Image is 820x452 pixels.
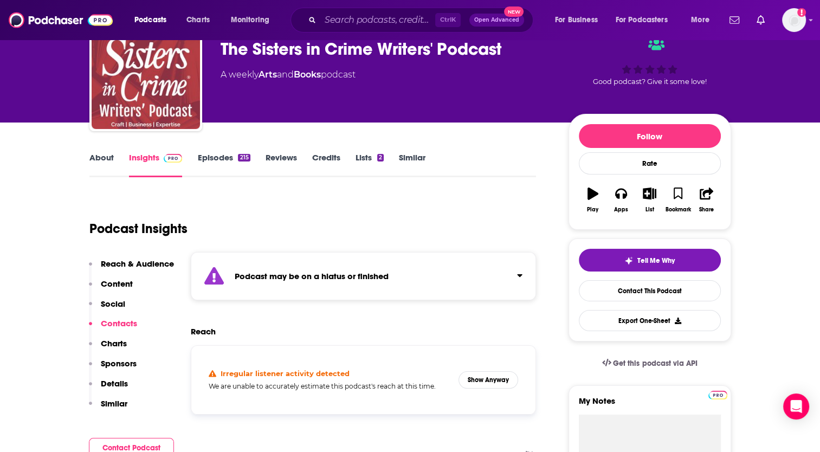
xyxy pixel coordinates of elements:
div: Search podcasts, credits, & more... [301,8,544,33]
span: Open Advanced [474,17,519,23]
p: Sponsors [101,358,137,369]
strong: Podcast may be on a hiatus or finished [235,271,389,281]
div: 2 [377,154,384,162]
svg: Add a profile image [797,8,806,17]
button: Export One-Sheet [579,310,721,331]
button: Content [89,279,133,299]
span: Good podcast? Give it some love! [593,78,707,86]
button: Sponsors [89,358,137,378]
label: My Notes [579,396,721,415]
p: Details [101,378,128,389]
div: Good podcast? Give it some love! [569,28,731,95]
img: Podchaser Pro [708,391,727,399]
div: Open Intercom Messenger [783,393,809,419]
a: Lists2 [356,152,384,177]
div: A weekly podcast [221,68,356,81]
div: Rate [579,152,721,175]
div: Apps [614,206,628,213]
button: Contacts [89,318,137,338]
a: Credits [312,152,340,177]
a: Show notifications dropdown [725,11,744,29]
a: Arts [259,69,277,80]
div: 215 [238,154,250,162]
span: Podcasts [134,12,166,28]
p: Contacts [101,318,137,328]
p: Content [101,279,133,289]
img: User Profile [782,8,806,32]
a: InsightsPodchaser Pro [129,152,183,177]
div: Bookmark [665,206,690,213]
a: Pro website [708,389,727,399]
button: Show Anyway [459,371,518,389]
button: Show profile menu [782,8,806,32]
a: Contact This Podcast [579,280,721,301]
button: Similar [89,398,127,418]
img: Podchaser - Follow, Share and Rate Podcasts [9,10,113,30]
a: Reviews [266,152,297,177]
span: For Podcasters [616,12,668,28]
button: Charts [89,338,127,358]
span: Logged in as eringalloway [782,8,806,32]
div: Share [699,206,714,213]
button: Details [89,378,128,398]
div: Play [587,206,598,213]
button: Follow [579,124,721,148]
div: List [645,206,654,213]
a: Books [294,69,321,80]
button: Play [579,180,607,219]
a: Charts [179,11,216,29]
button: List [635,180,663,219]
h1: Podcast Insights [89,221,188,237]
p: Social [101,299,125,309]
section: Click to expand status details [191,252,537,300]
button: Bookmark [664,180,692,219]
a: Show notifications dropdown [752,11,769,29]
button: Open AdvancedNew [469,14,524,27]
img: tell me why sparkle [624,256,633,265]
p: Charts [101,338,127,348]
span: New [504,7,524,17]
img: Podchaser Pro [164,154,183,163]
button: open menu [683,11,723,29]
span: and [277,69,294,80]
h2: Reach [191,326,216,337]
button: Social [89,299,125,319]
button: open menu [127,11,180,29]
button: open menu [609,11,683,29]
span: For Business [555,12,598,28]
span: Charts [186,12,210,28]
p: Reach & Audience [101,259,174,269]
button: Apps [607,180,635,219]
span: More [691,12,709,28]
span: Tell Me Why [637,256,675,265]
button: Share [692,180,720,219]
button: open menu [547,11,611,29]
h4: Irregular listener activity detected [221,369,350,378]
p: Similar [101,398,127,409]
a: About [89,152,114,177]
span: Get this podcast via API [613,359,697,368]
img: The Sisters in Crime Writers' Podcast [92,21,200,129]
input: Search podcasts, credits, & more... [320,11,435,29]
a: Get this podcast via API [593,350,706,377]
button: Reach & Audience [89,259,174,279]
span: Ctrl K [435,13,461,27]
a: Episodes215 [197,152,250,177]
a: Similar [399,152,425,177]
button: tell me why sparkleTell Me Why [579,249,721,272]
h5: We are unable to accurately estimate this podcast's reach at this time. [209,382,450,390]
button: open menu [223,11,283,29]
span: Monitoring [231,12,269,28]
